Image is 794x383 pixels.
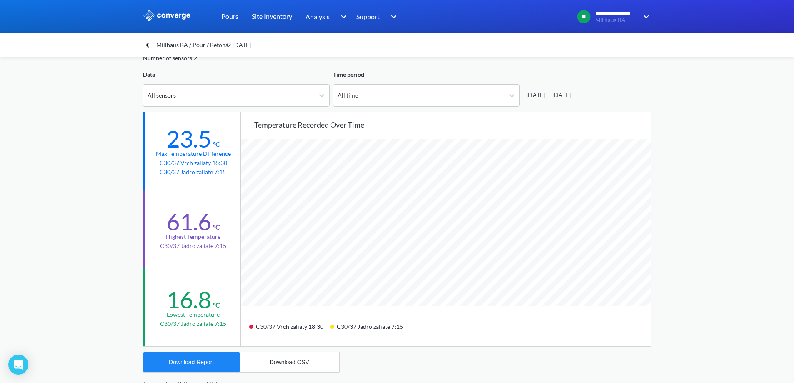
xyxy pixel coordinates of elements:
span: Analysis [306,11,330,22]
div: 16.8 [166,285,211,314]
div: C30/37 Vrch zaliaty 18:30 [249,320,330,340]
span: Millhaus BA / Pour / Betonáž [DATE] [156,39,251,51]
div: Max temperature difference [156,149,231,158]
div: Data [143,70,330,79]
div: All time [338,91,358,100]
p: C30/37 Jadro zaliate 7:15 [160,319,226,328]
div: [DATE] — [DATE] [523,90,571,100]
div: Download Report [169,359,214,365]
span: Millhaus BA [595,17,638,23]
div: Highest temperature [166,232,220,241]
div: 61.6 [166,208,211,236]
button: Download CSV [240,352,339,372]
img: downArrow.svg [335,12,348,22]
div: Number of sensors: 2 [143,53,197,63]
div: Temperature recorded over time [254,119,651,130]
div: Lowest temperature [167,310,220,319]
span: Support [356,11,380,22]
div: Download CSV [270,359,309,365]
p: C30/37 Jadro zaliate 7:15 [160,168,227,177]
img: backspace.svg [145,40,155,50]
img: downArrow.svg [386,12,399,22]
div: 23.5 [166,125,211,153]
img: logo_ewhite.svg [143,10,191,21]
div: Open Intercom Messenger [8,355,28,375]
div: Time period [333,70,520,79]
button: Download Report [143,352,240,372]
img: downArrow.svg [638,12,651,22]
p: C30/37 Jadro zaliate 7:15 [160,241,226,250]
div: All sensors [148,91,176,100]
div: C30/37 Jadro zaliate 7:15 [330,320,410,340]
p: C30/37 Vrch zaliaty 18:30 [160,158,227,168]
